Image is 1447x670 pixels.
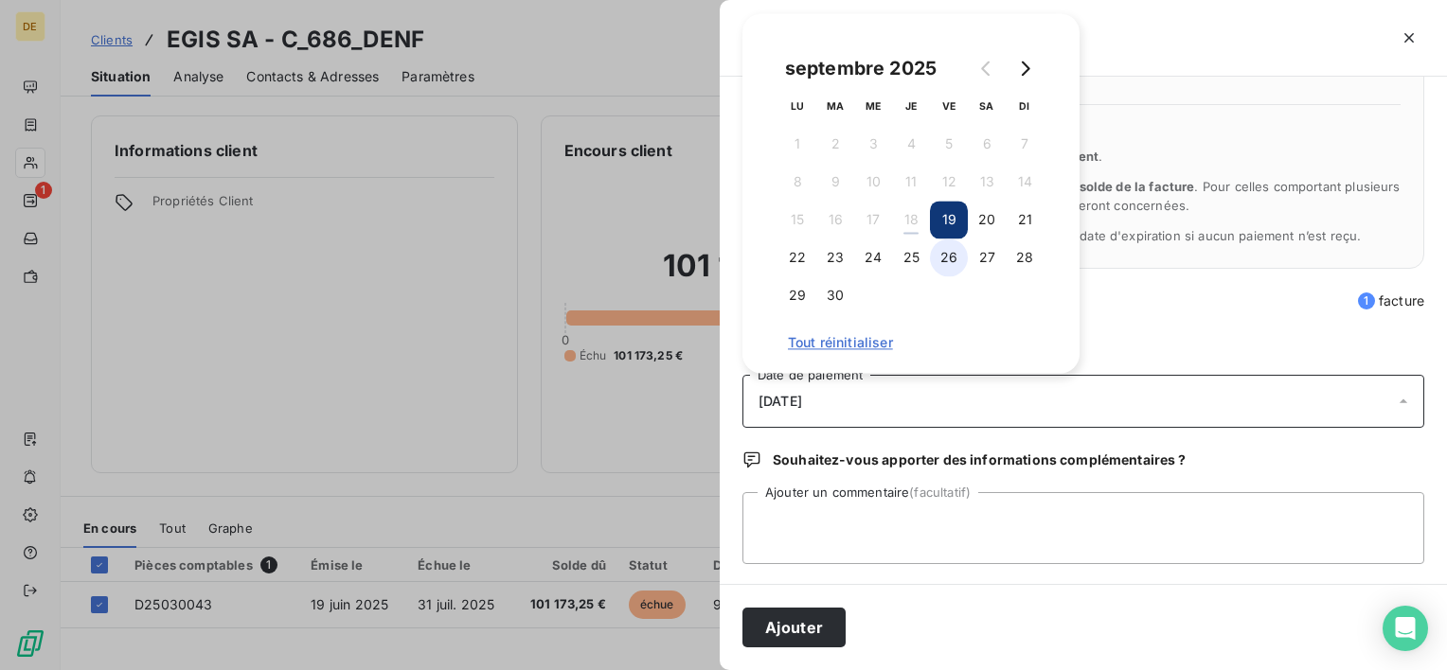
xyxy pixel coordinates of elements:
span: Tout réinitialiser [788,335,1034,350]
button: 10 [854,163,892,201]
span: La promesse de paiement couvre . Pour celles comportant plusieurs échéances, seules les échéances... [789,179,1401,213]
button: 14 [1006,163,1044,201]
button: 18 [892,201,930,238]
span: l’ensemble du solde de la facture [991,179,1195,194]
button: 4 [892,125,930,163]
button: 12 [930,163,968,201]
button: 9 [816,163,854,201]
th: mardi [816,87,854,125]
button: 3 [854,125,892,163]
th: samedi [968,87,1006,125]
button: 30 [816,276,854,314]
button: 2 [816,125,854,163]
button: Ajouter [742,608,846,647]
button: 7 [1006,125,1044,163]
button: 23 [816,238,854,276]
button: 15 [778,201,816,238]
span: [DATE] [759,394,802,409]
span: 1 [1358,292,1375,309]
button: 13 [968,163,1006,201]
th: dimanche [1006,87,1044,125]
button: 21 [1006,201,1044,238]
button: 20 [968,201,1006,238]
button: 26 [930,238,968,276]
button: 22 [778,238,816,276]
button: 1 [778,125,816,163]
button: 17 [854,201,892,238]
span: facture [1358,291,1424,310]
button: 11 [892,163,930,201]
button: 24 [854,238,892,276]
button: Go to previous month [968,49,1006,87]
button: 28 [1006,238,1044,276]
button: 29 [778,276,816,314]
button: 5 [930,125,968,163]
button: Go to next month [1006,49,1044,87]
button: 27 [968,238,1006,276]
button: 8 [778,163,816,201]
button: 16 [816,201,854,238]
div: septembre 2025 [778,53,943,83]
th: lundi [778,87,816,125]
button: 19 [930,201,968,238]
div: Open Intercom Messenger [1383,606,1428,651]
th: jeudi [892,87,930,125]
th: vendredi [930,87,968,125]
button: 6 [968,125,1006,163]
button: 25 [892,238,930,276]
span: Souhaitez-vous apporter des informations complémentaires ? [773,450,1186,469]
th: mercredi [854,87,892,125]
